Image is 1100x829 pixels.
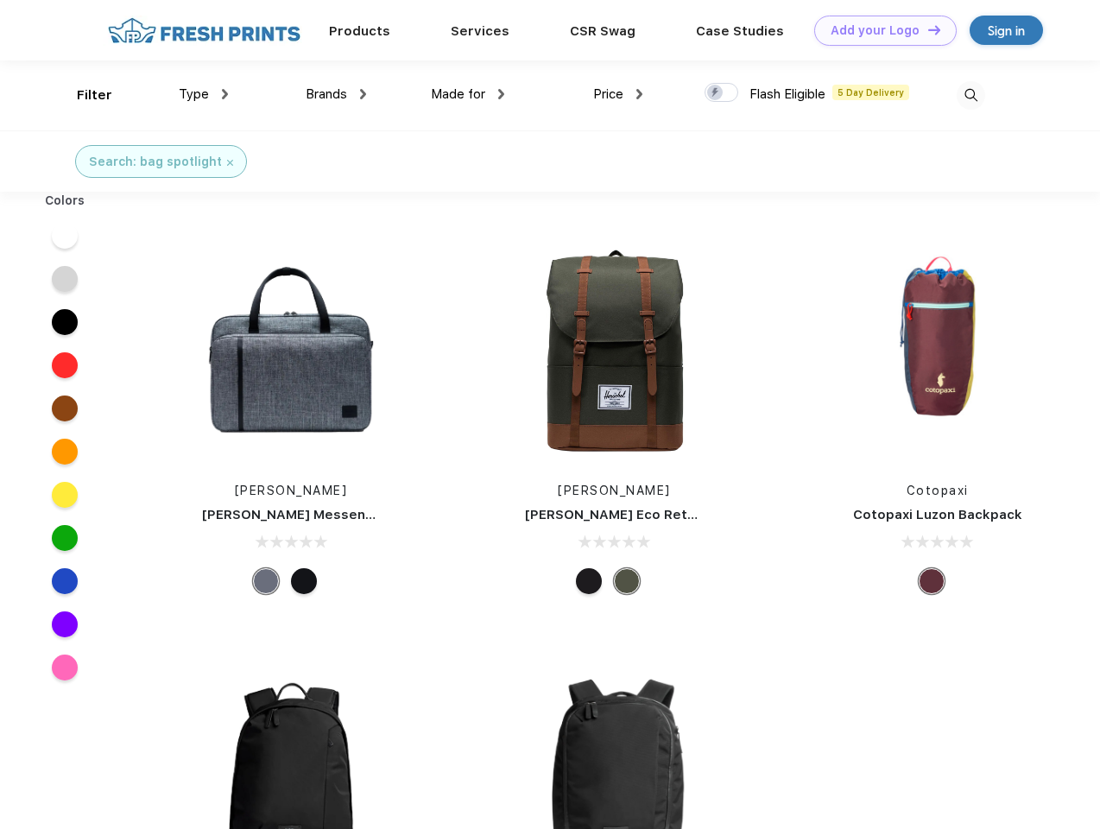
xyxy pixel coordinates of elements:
[176,235,406,465] img: func=resize&h=266
[291,568,317,594] div: Black
[853,507,1022,522] a: Cotopaxi Luzon Backpack
[329,23,390,39] a: Products
[179,86,209,102] span: Type
[499,235,729,465] img: func=resize&h=266
[831,23,920,38] div: Add your Logo
[928,25,940,35] img: DT
[253,568,279,594] div: Raven Crosshatch
[614,568,640,594] div: Forest
[227,160,233,166] img: filter_cancel.svg
[306,86,347,102] span: Brands
[202,507,389,522] a: [PERSON_NAME] Messenger
[89,153,222,171] div: Search: bag spotlight
[32,192,98,210] div: Colors
[576,568,602,594] div: Black
[360,89,366,99] img: dropdown.png
[957,81,985,110] img: desktop_search.svg
[749,86,825,102] span: Flash Eligible
[593,86,623,102] span: Price
[222,89,228,99] img: dropdown.png
[558,484,671,497] a: [PERSON_NAME]
[970,16,1043,45] a: Sign in
[235,484,348,497] a: [PERSON_NAME]
[832,85,909,100] span: 5 Day Delivery
[823,235,1053,465] img: func=resize&h=266
[103,16,306,46] img: fo%20logo%202.webp
[919,568,945,594] div: Surprise
[498,89,504,99] img: dropdown.png
[77,85,112,105] div: Filter
[988,21,1025,41] div: Sign in
[907,484,969,497] a: Cotopaxi
[431,86,485,102] span: Made for
[636,89,642,99] img: dropdown.png
[525,507,878,522] a: [PERSON_NAME] Eco Retreat 15" Computer Backpack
